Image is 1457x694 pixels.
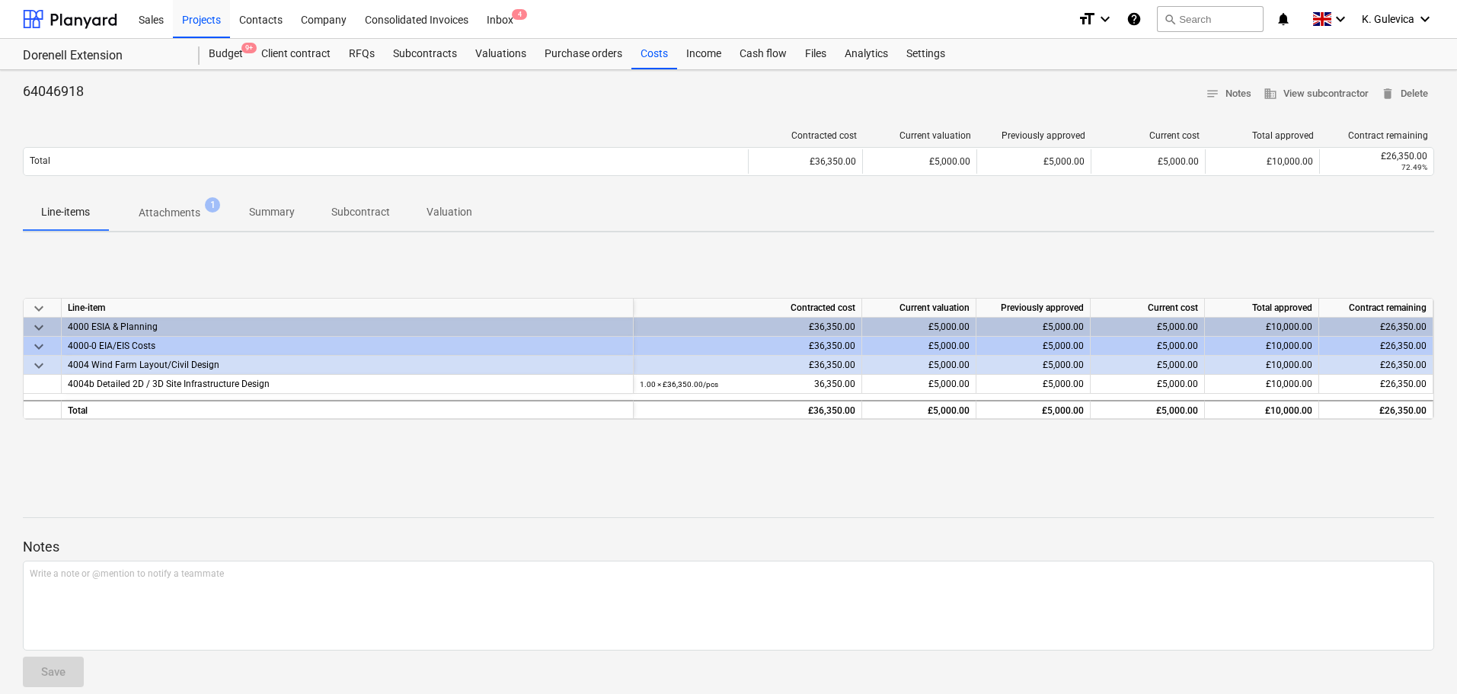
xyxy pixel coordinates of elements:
div: £5,000.00 [976,356,1091,375]
div: Total approved [1212,130,1314,141]
div: Current cost [1091,299,1205,318]
i: keyboard_arrow_down [1331,10,1350,28]
div: £5,000.00 [976,337,1091,356]
div: Total approved [1205,299,1319,318]
div: £5,000.00 [862,400,976,419]
span: Delete [1381,85,1428,103]
button: Search [1157,6,1264,32]
div: 36,350.00 [640,375,855,394]
p: Valuation [427,204,472,220]
a: Costs [631,39,677,69]
a: RFQs [340,39,384,69]
div: £5,000.00 [976,375,1091,394]
iframe: Chat Widget [1381,621,1457,694]
div: £5,000.00 [976,400,1091,419]
span: View subcontractor [1264,85,1369,103]
i: keyboard_arrow_down [1416,10,1434,28]
div: £5,000.00 [1091,356,1205,375]
div: £26,350.00 [1326,151,1427,162]
span: 4000 ESIA & Planning [68,321,158,332]
a: Budget9+ [200,39,252,69]
div: £36,350.00 [748,149,862,174]
div: Current valuation [869,130,971,141]
div: £26,350.00 [1325,375,1427,394]
span: keyboard_arrow_down [30,318,48,337]
div: Contract remaining [1319,299,1433,318]
div: £5,000.00 [1091,149,1205,174]
div: £5,000.00 [862,337,976,356]
div: £5,000.00 [862,318,976,337]
span: 1 [205,197,220,213]
span: K. Gulevica [1362,13,1414,25]
div: £36,350.00 [634,356,862,375]
span: 4004 Wind Farm Layout/Civil Design [68,360,219,370]
div: £36,350.00 [634,400,862,419]
span: 9+ [241,43,257,53]
span: keyboard_arrow_down [30,299,48,318]
span: Notes [1206,85,1251,103]
a: Purchase orders [535,39,631,69]
div: Contract remaining [1326,130,1428,141]
i: notifications [1276,10,1291,28]
div: £10,000.00 [1205,318,1319,337]
a: Cash flow [730,39,796,69]
div: £5,000.00 [1091,318,1205,337]
div: £26,350.00 [1319,337,1433,356]
div: £10,000.00 [1205,337,1319,356]
div: £26,350.00 [1319,356,1433,375]
a: Files [796,39,836,69]
div: £5,000.00 [862,356,976,375]
span: 4 [512,9,527,20]
a: Subcontracts [384,39,466,69]
span: 4000-0 EIA/EIS Costs [68,341,155,351]
button: Delete [1375,82,1434,106]
p: Line-items [41,204,90,220]
p: 64046918 [23,82,84,101]
small: 72.49% [1401,163,1427,171]
span: notes [1206,87,1219,101]
div: £10,000.00 [1205,400,1319,419]
span: keyboard_arrow_down [30,357,48,375]
p: Total [30,155,50,168]
p: Attachments [139,205,200,221]
div: Previously approved [976,299,1091,318]
span: £10,000.00 [1266,379,1312,389]
small: 1.00 × £36,350.00 / pcs [640,380,718,389]
p: Summary [249,204,295,220]
div: Current valuation [862,299,976,318]
div: Contracted cost [634,299,862,318]
span: delete [1381,87,1395,101]
div: Current cost [1098,130,1200,141]
i: keyboard_arrow_down [1096,10,1114,28]
i: Knowledge base [1126,10,1142,28]
div: £5,000.00 [862,375,976,394]
div: Analytics [836,39,897,69]
button: Notes [1200,82,1257,106]
p: Subcontract [331,204,390,220]
p: Notes [23,538,1434,556]
div: £26,350.00 [1319,318,1433,337]
div: £5,000.00 [976,149,1091,174]
a: Income [677,39,730,69]
div: £26,350.00 [1325,401,1427,421]
div: Previously approved [983,130,1085,141]
div: Budget [200,39,252,69]
span: keyboard_arrow_down [30,337,48,356]
div: £10,000.00 [1205,149,1319,174]
span: business [1264,87,1277,101]
button: View subcontractor [1257,82,1375,106]
div: Line-item [62,299,634,318]
div: Client contract [252,39,340,69]
a: Valuations [466,39,535,69]
div: Contracted cost [755,130,857,141]
a: Settings [897,39,954,69]
div: £36,350.00 [634,337,862,356]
